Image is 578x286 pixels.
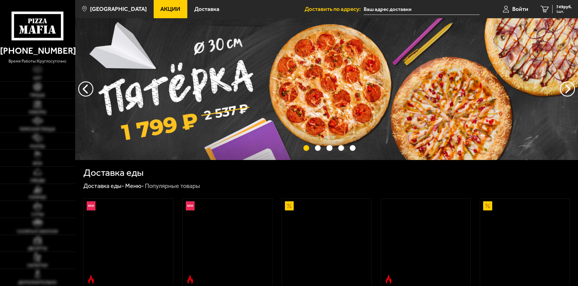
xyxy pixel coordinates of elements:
img: Острое блюдо [186,275,195,284]
span: Десерты [28,247,47,251]
button: точки переключения [350,145,356,151]
button: точки переключения [303,145,309,151]
span: Дополнительно [18,281,57,285]
span: Хит [33,76,42,80]
img: Акционный [483,201,492,210]
input: Ваш адрес доставки [364,4,479,15]
h1: Доставка еды [83,168,144,178]
button: точки переключения [315,145,321,151]
img: Острое блюдо [87,275,96,284]
span: Супы [32,213,44,217]
span: Войти [512,6,528,12]
span: Доставить по адресу: [305,6,364,12]
span: Роллы [30,145,45,149]
button: точки переключения [326,145,332,151]
span: 749 руб. [556,5,572,9]
a: Доставка еды- [83,182,124,189]
span: Обеды [30,179,45,183]
span: Акции [160,6,180,12]
div: Популярные товары [145,182,200,190]
span: Наборы [29,110,46,114]
img: Новинка [186,201,195,210]
span: [GEOGRAPHIC_DATA] [90,6,147,12]
span: Пицца [30,93,45,97]
span: Горячее [29,196,46,200]
img: Акционный [285,201,294,210]
img: Острое блюдо [384,275,393,284]
a: Меню- [125,182,144,189]
button: точки переключения [338,145,344,151]
span: Римская пицца [20,127,55,131]
span: Салаты и закуски [17,230,58,234]
button: следующий [78,81,93,97]
span: WOK [33,162,42,166]
img: Новинка [87,201,96,210]
button: предыдущий [560,81,575,97]
span: Напитки [27,264,48,268]
span: 1 шт. [556,10,572,13]
span: Доставка [194,6,219,12]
